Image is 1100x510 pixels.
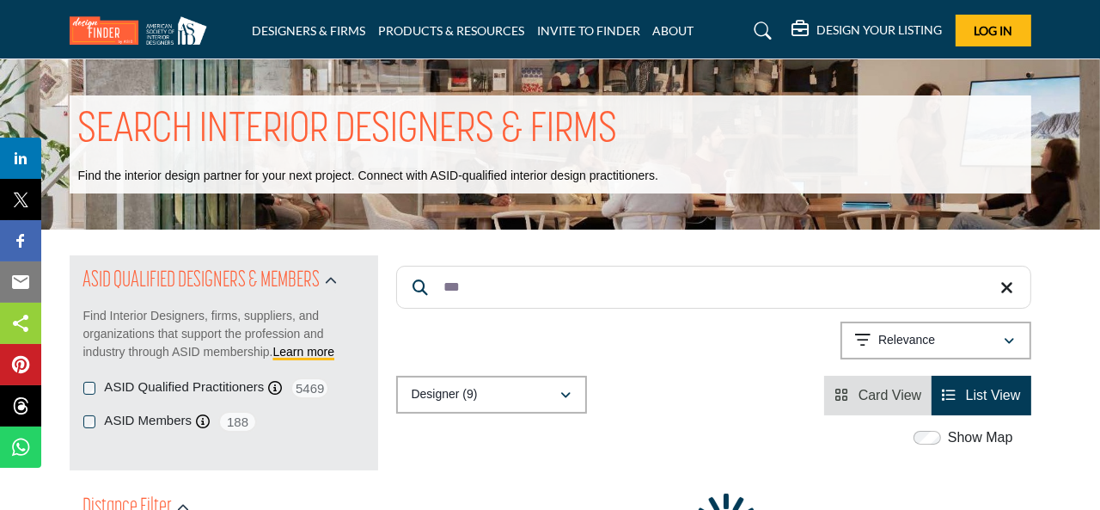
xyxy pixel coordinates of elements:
h1: SEARCH INTERIOR DESIGNERS & FIRMS [78,104,618,157]
h2: ASID QUALIFIED DESIGNERS & MEMBERS [83,266,321,297]
p: Designer (9) [412,386,478,403]
a: Learn more [273,345,335,359]
input: ASID Members checkbox [83,415,96,428]
span: Card View [859,388,922,402]
a: View List [942,388,1020,402]
p: Find the interior design partner for your next project. Connect with ASID-qualified interior desi... [78,168,658,185]
span: Log In [974,23,1012,38]
img: Site Logo [70,16,216,45]
button: Relevance [840,322,1031,359]
a: View Card [834,388,921,402]
label: Show Map [948,427,1013,448]
div: DESIGN YOUR LISTING [792,21,943,41]
label: ASID Members [104,411,192,431]
a: INVITE TO FINDER [537,23,640,38]
span: List View [966,388,1021,402]
a: Search [737,17,783,45]
input: Search Keyword [396,266,1031,309]
p: Find Interior Designers, firms, suppliers, and organizations that support the profession and indu... [83,307,364,361]
p: Relevance [878,332,935,349]
span: 188 [218,411,257,433]
label: ASID Qualified Practitioners [104,378,264,397]
span: 5469 [290,378,329,399]
li: List View [932,376,1030,415]
button: Log In [956,15,1031,46]
li: Card View [824,376,932,415]
input: ASID Qualified Practitioners checkbox [83,382,96,395]
a: PRODUCTS & RESOURCES [378,23,524,38]
button: Designer (9) [396,376,587,414]
a: DESIGNERS & FIRMS [252,23,365,38]
h5: DESIGN YOUR LISTING [817,22,943,38]
a: ABOUT [653,23,694,38]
